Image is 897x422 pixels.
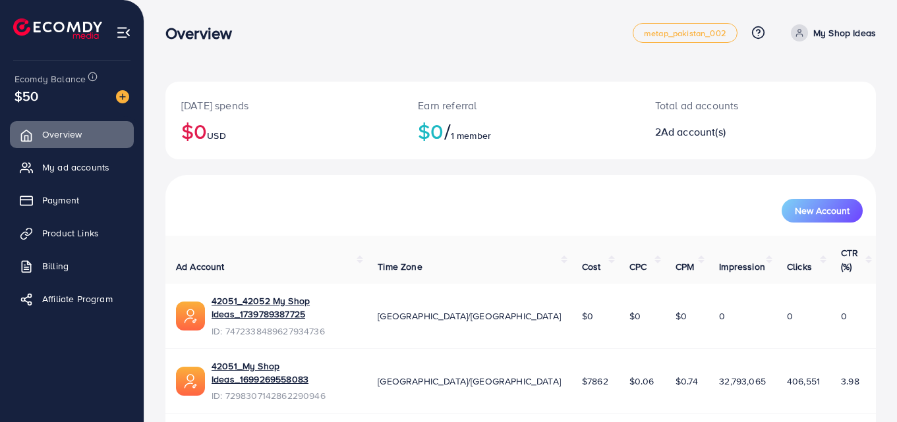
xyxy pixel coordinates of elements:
[42,194,79,207] span: Payment
[787,309,793,323] span: 0
[444,116,451,146] span: /
[212,389,357,402] span: ID: 7298307142862290946
[42,292,113,305] span: Affiliate Program
[378,375,561,388] span: [GEOGRAPHIC_DATA]/[GEOGRAPHIC_DATA]
[451,129,491,142] span: 1 member
[418,119,623,144] h2: $0
[212,294,357,321] a: 42051_42052 My Shop Ideas_1739789387725
[181,119,386,144] h2: $0
[10,220,134,246] a: Product Links
[42,259,69,273] span: Billing
[655,126,801,138] h2: 2
[719,309,725,323] span: 0
[787,260,812,273] span: Clicks
[42,128,82,141] span: Overview
[655,97,801,113] p: Total ad accounts
[582,309,593,323] span: $0
[633,23,738,43] a: metap_pakistan_002
[42,226,99,240] span: Product Links
[116,25,131,40] img: menu
[582,375,608,388] span: $7862
[719,375,766,388] span: 32,793,065
[10,253,134,279] a: Billing
[212,325,357,338] span: ID: 7472338489627934736
[787,375,820,388] span: 406,551
[378,260,422,273] span: Time Zone
[582,260,601,273] span: Cost
[176,302,205,330] img: ic-ads-acc.e4c84228.svg
[176,367,205,396] img: ic-ads-acc.e4c84228.svg
[14,86,38,105] span: $50
[841,246,858,273] span: CTR (%)
[13,18,102,39] img: logo
[418,97,623,113] p: Earn referral
[10,286,134,312] a: Affiliate Program
[841,375,859,388] span: 3.98
[176,260,225,273] span: Ad Account
[14,72,86,86] span: Ecomdy Balance
[212,359,357,386] a: 42051_My Shop Ideas_1699269558083
[813,25,876,41] p: My Shop Ideas
[676,260,694,273] span: CPM
[165,24,243,43] h3: Overview
[116,90,129,103] img: image
[629,375,654,388] span: $0.06
[42,161,109,174] span: My ad accounts
[786,24,876,41] a: My Shop Ideas
[10,187,134,213] a: Payment
[719,260,765,273] span: Impression
[841,309,847,323] span: 0
[676,375,699,388] span: $0.74
[181,97,386,113] p: [DATE] spends
[378,309,561,323] span: [GEOGRAPHIC_DATA]/[GEOGRAPHIC_DATA]
[782,199,863,223] button: New Account
[10,154,134,180] a: My ad accounts
[629,309,641,323] span: $0
[10,121,134,147] a: Overview
[644,29,726,38] span: metap_pakistan_002
[207,129,225,142] span: USD
[676,309,687,323] span: $0
[795,206,850,215] span: New Account
[661,124,726,139] span: Ad account(s)
[629,260,647,273] span: CPC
